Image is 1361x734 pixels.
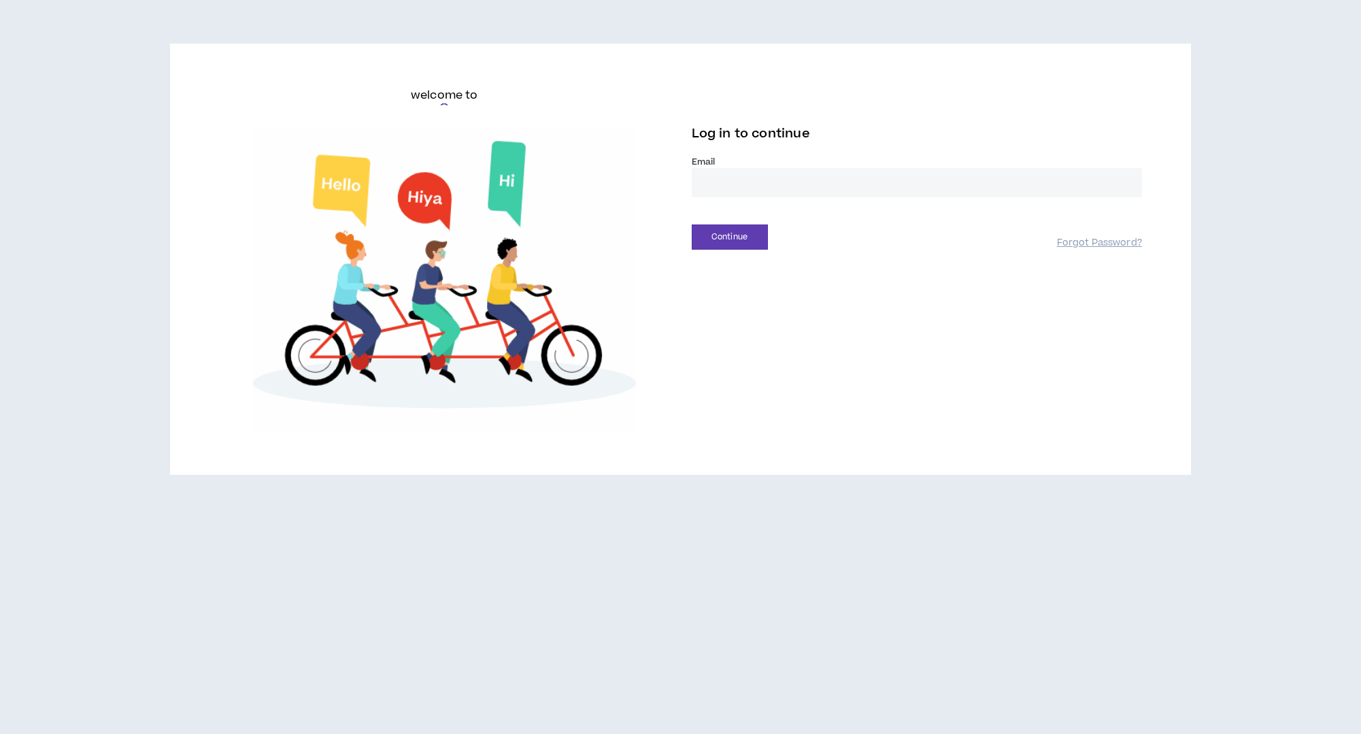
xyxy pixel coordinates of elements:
[219,127,669,431] img: Welcome to Wripple
[692,224,768,250] button: Continue
[411,87,478,103] h6: welcome to
[692,125,810,142] span: Log in to continue
[692,156,1142,168] label: Email
[1057,237,1142,250] a: Forgot Password?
